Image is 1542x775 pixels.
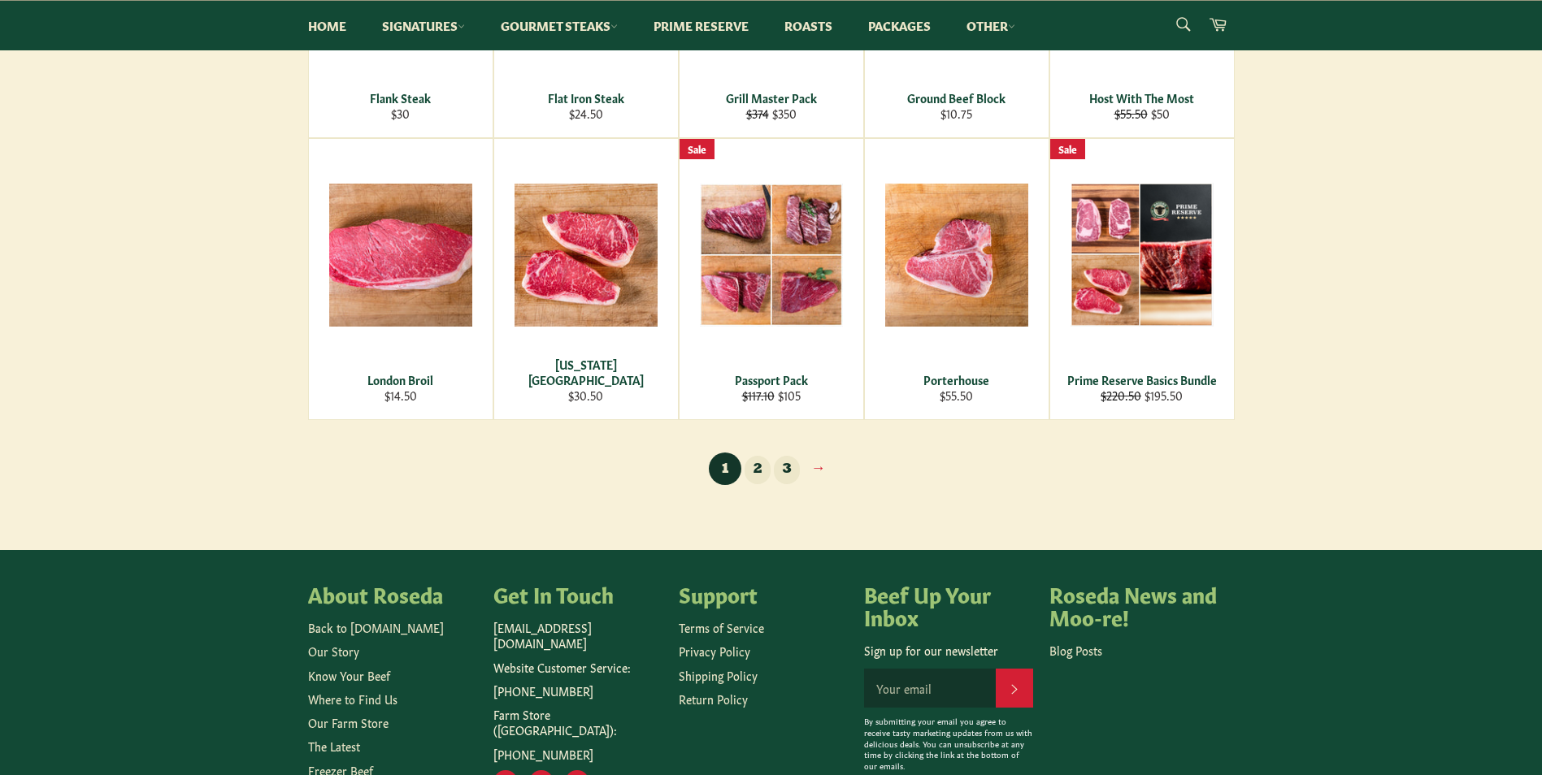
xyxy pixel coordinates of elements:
img: London Broil [329,184,472,327]
a: Shipping Policy [679,667,758,683]
a: Where to Find Us [308,691,397,707]
div: Prime Reserve Basics Bundle [1060,372,1223,387]
a: Prime Reserve Basics Bundle Prime Reserve Basics Bundle $220.50 $195.50 [1049,138,1235,420]
div: London Broil [319,372,482,387]
img: Passport Pack [700,184,843,327]
p: By submitting your email you agree to receive tasty marketing updates from us with delicious deal... [864,716,1033,772]
p: Sign up for our newsletter [864,643,1033,658]
s: $55.50 [1114,105,1148,121]
a: → [803,456,834,484]
a: Our Story [308,643,359,659]
div: $50 [1060,106,1223,121]
a: The Latest [308,738,360,754]
a: Terms of Service [679,619,764,635]
a: Packages [852,1,947,50]
a: Home [292,1,363,50]
p: [PHONE_NUMBER] [493,683,662,699]
div: $24.50 [504,106,667,121]
a: Prime Reserve [637,1,765,50]
p: Farm Store ([GEOGRAPHIC_DATA]): [493,707,662,738]
div: $30.50 [504,387,667,403]
div: Grill Master Pack [689,90,853,106]
div: $350 [689,106,853,121]
span: 1 [709,452,741,485]
div: $10.75 [875,106,1038,121]
a: Gourmet Steaks [484,1,634,50]
div: Porterhouse [875,372,1038,387]
a: Back to [DOMAIN_NAME] [308,619,444,635]
s: $374 [746,105,769,121]
div: $55.50 [875,387,1038,403]
p: Website Customer Service: [493,660,662,675]
a: Return Policy [679,691,748,707]
div: $30 [319,106,482,121]
a: London Broil London Broil $14.50 [308,138,493,420]
a: Know Your Beef [308,667,390,683]
div: Sale [680,139,715,159]
s: $220.50 [1101,387,1141,403]
a: Signatures [366,1,481,50]
a: 3 [774,456,800,484]
a: Roasts [768,1,849,50]
div: [US_STATE][GEOGRAPHIC_DATA] [504,357,667,388]
h4: About Roseda [308,582,477,605]
a: 2 [745,456,771,484]
div: Host With The Most [1060,90,1223,106]
p: [PHONE_NUMBER] [493,747,662,762]
div: $105 [689,387,853,403]
div: Flat Iron Steak [504,90,667,106]
div: $14.50 [319,387,482,403]
a: Porterhouse Porterhouse $55.50 [864,138,1049,420]
div: Passport Pack [689,372,853,387]
h4: Beef Up Your Inbox [864,582,1033,627]
a: Privacy Policy [679,643,750,659]
s: $117.10 [742,387,775,403]
img: Porterhouse [885,184,1028,327]
div: Sale [1050,139,1085,159]
a: Our Farm Store [308,714,389,730]
a: Other [950,1,1032,50]
img: Prime Reserve Basics Bundle [1071,183,1214,327]
a: Blog Posts [1049,642,1102,658]
a: New York Strip [US_STATE][GEOGRAPHIC_DATA] $30.50 [493,138,679,420]
img: New York Strip [515,184,658,327]
a: Passport Pack Passport Pack $117.10 $105 [679,138,864,420]
div: Flank Steak [319,90,482,106]
p: [EMAIL_ADDRESS][DOMAIN_NAME] [493,620,662,652]
div: Ground Beef Block [875,90,1038,106]
h4: Support [679,582,848,605]
input: Your email [864,669,996,708]
h4: Get In Touch [493,582,662,605]
div: $195.50 [1060,387,1223,403]
h4: Roseda News and Moo-re! [1049,582,1218,627]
